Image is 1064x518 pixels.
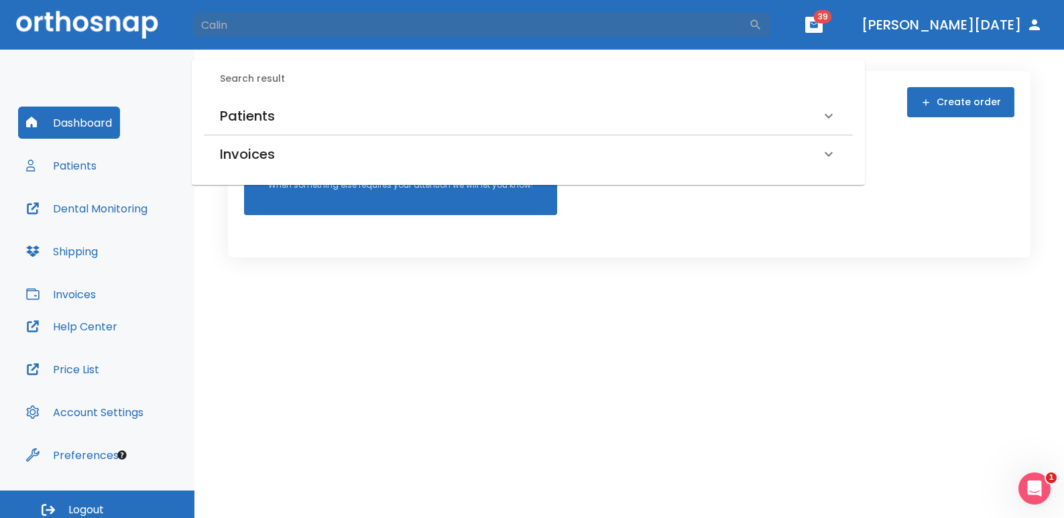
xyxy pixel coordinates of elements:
button: [PERSON_NAME][DATE] [856,13,1048,37]
button: Preferences [18,439,127,471]
p: When something else requires your attention we will let you know! [268,179,533,191]
button: Invoices [18,278,104,310]
span: Logout [68,503,104,517]
iframe: Intercom live chat [1018,472,1051,505]
button: Price List [18,353,107,385]
h6: Invoices [220,143,275,165]
span: 39 [814,10,832,23]
h6: Patients [220,105,275,127]
button: Help Center [18,310,125,342]
div: Patients [204,97,853,135]
button: Dental Monitoring [18,192,156,224]
button: Patients [18,149,105,182]
button: Dashboard [18,107,120,139]
div: Invoices [204,135,853,173]
span: 1 [1046,472,1057,483]
input: Search by Patient Name or Case # [192,11,749,38]
button: Create order [907,87,1014,117]
button: Account Settings [18,396,152,428]
img: Orthosnap [16,11,158,38]
div: Tooltip anchor [116,449,128,461]
button: Shipping [18,235,106,267]
h6: Search result [220,72,853,86]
